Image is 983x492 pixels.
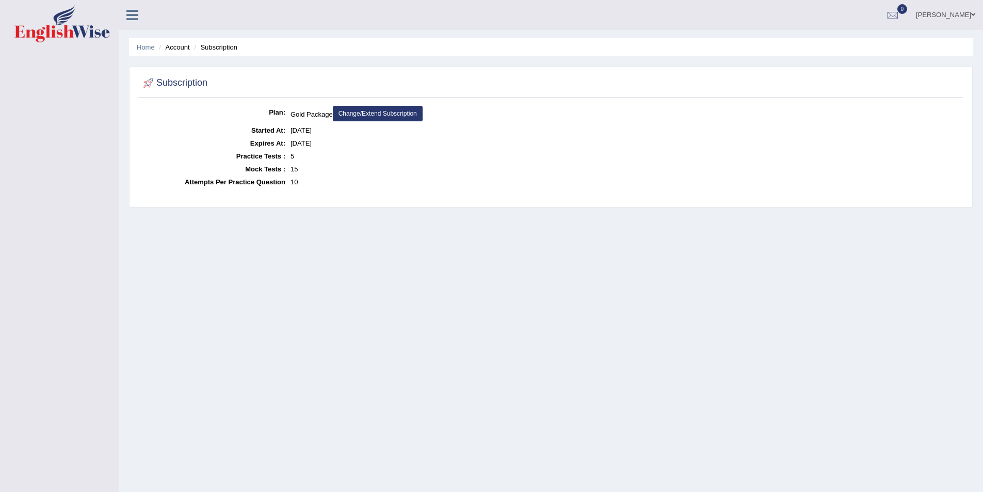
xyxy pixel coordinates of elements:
[141,124,285,137] dt: Started At:
[156,42,189,52] li: Account
[141,176,285,188] dt: Attempts Per Practice Question
[141,163,285,176] dt: Mock Tests :
[141,75,207,91] h2: Subscription
[141,150,285,163] dt: Practice Tests :
[141,137,285,150] dt: Expires At:
[291,106,961,124] dd: Gold Package
[897,4,908,14] span: 0
[291,163,961,176] dd: 15
[191,42,237,52] li: Subscription
[137,43,155,51] a: Home
[291,176,961,188] dd: 10
[291,137,961,150] dd: [DATE]
[141,106,285,119] dt: Plan:
[291,150,961,163] dd: 5
[333,106,423,121] a: Change/Extend Subscription
[291,124,961,137] dd: [DATE]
